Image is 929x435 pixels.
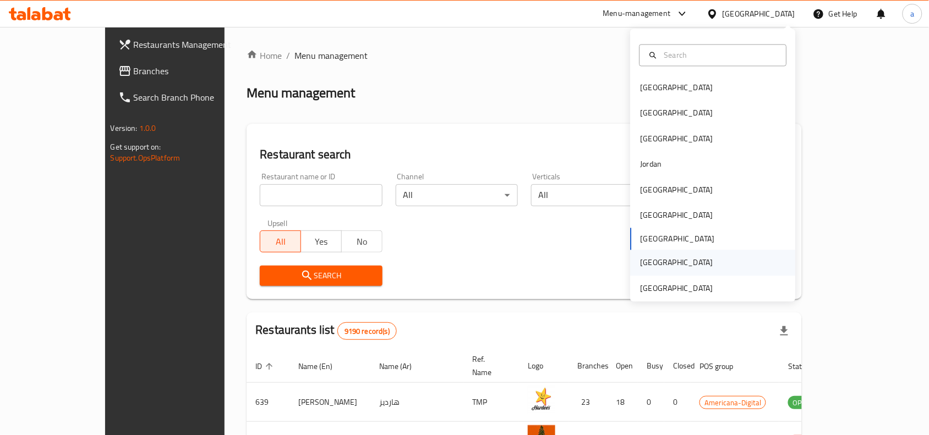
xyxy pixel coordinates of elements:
[110,58,260,84] a: Branches
[641,107,713,119] div: [GEOGRAPHIC_DATA]
[111,151,181,165] a: Support.OpsPlatform
[603,7,671,20] div: Menu-management
[247,383,289,422] td: 639
[660,49,780,61] input: Search
[247,49,802,62] nav: breadcrumb
[298,360,347,373] span: Name (En)
[260,266,382,286] button: Search
[641,210,713,222] div: [GEOGRAPHIC_DATA]
[305,234,337,250] span: Yes
[267,219,288,227] label: Upsell
[472,353,506,379] span: Ref. Name
[664,349,691,383] th: Closed
[531,184,653,206] div: All
[134,38,252,51] span: Restaurants Management
[134,64,252,78] span: Branches
[788,360,824,373] span: Status
[641,82,713,94] div: [GEOGRAPHIC_DATA]
[396,184,518,206] div: All
[638,349,664,383] th: Busy
[111,121,138,135] span: Version:
[265,234,297,250] span: All
[260,146,789,163] h2: Restaurant search
[607,349,638,383] th: Open
[247,49,282,62] a: Home
[379,360,426,373] span: Name (Ar)
[139,121,156,135] span: 1.0.0
[569,383,607,422] td: 23
[110,84,260,111] a: Search Branch Phone
[134,91,252,104] span: Search Branch Phone
[638,383,664,422] td: 0
[641,257,713,269] div: [GEOGRAPHIC_DATA]
[771,318,797,344] div: Export file
[641,133,713,145] div: [GEOGRAPHIC_DATA]
[664,383,691,422] td: 0
[337,322,397,340] div: Total records count
[269,269,373,283] span: Search
[294,49,368,62] span: Menu management
[910,8,914,20] span: a
[255,322,397,340] h2: Restaurants list
[569,349,607,383] th: Branches
[338,326,396,337] span: 9190 record(s)
[300,230,342,252] button: Yes
[370,383,463,422] td: هارديز
[286,49,290,62] li: /
[463,383,519,422] td: TMP
[255,360,276,373] span: ID
[607,383,638,422] td: 18
[346,234,378,250] span: No
[289,383,370,422] td: [PERSON_NAME]
[788,397,815,409] span: OPEN
[641,282,713,294] div: [GEOGRAPHIC_DATA]
[641,184,713,196] div: [GEOGRAPHIC_DATA]
[110,31,260,58] a: Restaurants Management
[641,158,662,170] div: Jordan
[260,230,301,252] button: All
[788,396,815,409] div: OPEN
[700,397,766,409] span: Americana-Digital
[700,360,747,373] span: POS group
[723,8,795,20] div: [GEOGRAPHIC_DATA]
[528,386,555,414] img: Hardee's
[111,140,161,154] span: Get support on:
[341,230,382,252] button: No
[260,184,382,206] input: Search for restaurant name or ID..
[519,349,569,383] th: Logo
[247,84,355,102] h2: Menu management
